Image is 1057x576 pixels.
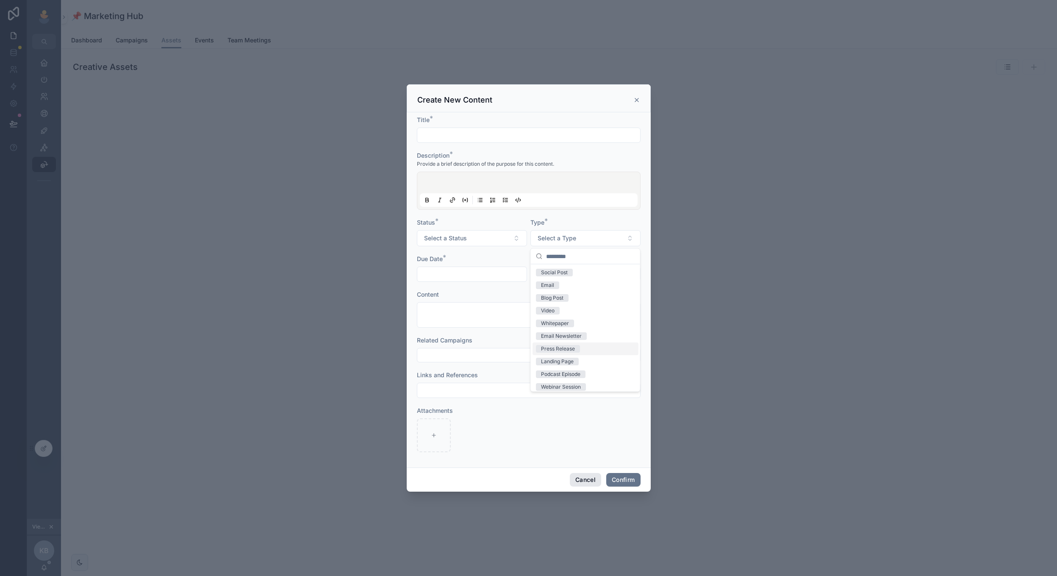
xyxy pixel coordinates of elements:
span: Type [530,219,544,226]
span: Provide a brief description of the purpose for this content. [417,161,554,167]
div: Social Post [541,269,568,276]
button: Cancel [570,473,601,487]
span: Related Campaigns [417,337,472,344]
span: Due Date [417,255,443,262]
div: Suggestions [531,264,640,392]
h3: Create New Content [417,95,492,105]
div: Blog Post [541,294,563,302]
div: Webinar Session [541,383,581,391]
span: Description [417,152,449,159]
div: Video [541,307,555,314]
span: Select a Type [538,234,576,242]
div: Whitepaper [541,320,569,327]
div: Landing Page [541,358,574,365]
span: Select a Status [424,234,467,242]
button: Select Button [530,230,641,246]
div: Email Newsletter [541,332,582,340]
button: Confirm [606,473,640,487]
span: Status [417,219,435,226]
span: Attachments [417,407,453,414]
button: Select Button [417,348,641,362]
div: Podcast Episode [541,370,580,378]
span: Content [417,291,439,298]
button: Select Button [417,230,527,246]
div: Press Release [541,345,575,353]
span: Links and References [417,371,478,378]
div: Email [541,281,554,289]
span: Title [417,116,430,123]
